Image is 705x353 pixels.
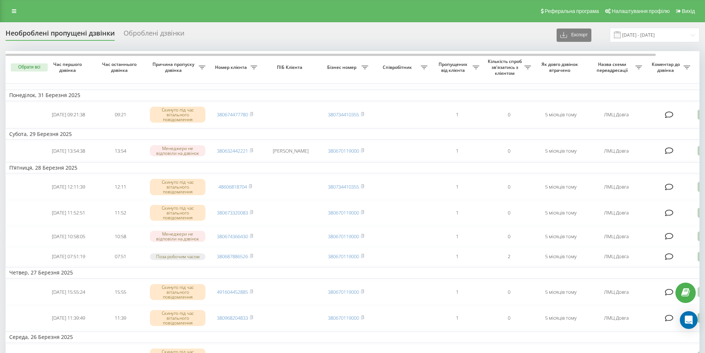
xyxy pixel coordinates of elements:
[612,8,669,14] span: Налаштування профілю
[94,227,146,246] td: 10:58
[682,8,695,14] span: Вихід
[680,311,698,329] div: Open Intercom Messenger
[150,253,205,260] div: Поза робочим часом
[217,111,248,118] a: 380674477780
[217,289,248,295] a: 491604452885
[150,107,205,123] div: Скинуто під час вітального повідомлення
[150,231,205,242] div: Менеджери не відповіли на дзвінок
[376,64,421,70] span: Співробітник
[43,306,94,330] td: [DATE] 11:39:49
[328,183,359,190] a: 380734410355
[100,61,140,73] span: Час останнього дзвінка
[94,201,146,225] td: 11:52
[328,314,359,321] a: 380670119000
[328,147,359,154] a: 380670119000
[587,306,646,330] td: ЛМЦ Довга
[217,147,248,154] a: 380632442221
[150,61,199,73] span: Причина пропуску дзвінка
[218,183,247,190] a: 48606818704
[535,175,587,199] td: 5 місяців тому
[435,61,473,73] span: Пропущених від клієнта
[150,284,205,300] div: Скинуто під час вітального повідомлення
[431,306,483,330] td: 1
[150,205,205,221] div: Скинуто під час вітального повідомлення
[217,209,248,216] a: 380673320083
[213,64,251,70] span: Номер клієнта
[545,8,599,14] span: Реферальна програма
[535,280,587,304] td: 5 місяців тому
[43,175,94,199] td: [DATE] 12:11:39
[587,141,646,161] td: ЛМЦ Довга
[483,306,535,330] td: 0
[483,280,535,304] td: 0
[483,103,535,127] td: 0
[43,247,94,266] td: [DATE] 07:51:19
[587,280,646,304] td: ЛМЦ Довга
[328,253,359,260] a: 380670119000
[590,61,635,73] span: Назва схеми переадресації
[535,103,587,127] td: 5 місяців тому
[217,253,248,260] a: 380687886526
[431,280,483,304] td: 1
[431,201,483,225] td: 1
[43,141,94,161] td: [DATE] 13:54:38
[535,141,587,161] td: 5 місяців тому
[94,247,146,266] td: 07:51
[43,280,94,304] td: [DATE] 15:55:24
[431,141,483,161] td: 1
[587,247,646,266] td: ЛМЦ Довга
[267,64,314,70] span: ПІБ Клієнта
[557,29,591,42] button: Експорт
[94,280,146,304] td: 15:55
[587,103,646,127] td: ЛМЦ Довга
[94,103,146,127] td: 09:21
[328,289,359,295] a: 380670119000
[328,209,359,216] a: 380670119000
[217,233,248,240] a: 380674366430
[483,227,535,246] td: 0
[535,227,587,246] td: 5 місяців тому
[328,233,359,240] a: 380670119000
[124,29,184,41] div: Оброблені дзвінки
[483,141,535,161] td: 0
[483,247,535,266] td: 2
[649,61,684,73] span: Коментар до дзвінка
[261,141,320,161] td: [PERSON_NAME]
[217,314,248,321] a: 380968204833
[94,175,146,199] td: 12:11
[150,179,205,195] div: Скинуто під час вітального повідомлення
[483,175,535,199] td: 0
[328,111,359,118] a: 380734410355
[431,227,483,246] td: 1
[324,64,362,70] span: Бізнес номер
[6,29,115,41] div: Необроблені пропущені дзвінки
[150,310,205,326] div: Скинуто під час вітального повідомлення
[431,103,483,127] td: 1
[535,306,587,330] td: 5 місяців тому
[487,59,524,76] span: Кількість спроб зв'язатись з клієнтом
[43,201,94,225] td: [DATE] 11:52:51
[11,63,48,71] button: Обрати всі
[535,247,587,266] td: 5 місяців тому
[48,61,88,73] span: Час першого дзвінка
[43,103,94,127] td: [DATE] 09:21:38
[587,201,646,225] td: ЛМЦ Довга
[150,145,205,156] div: Менеджери не відповіли на дзвінок
[535,201,587,225] td: 5 місяців тому
[94,306,146,330] td: 11:39
[587,175,646,199] td: ЛМЦ Довга
[431,175,483,199] td: 1
[431,247,483,266] td: 1
[94,141,146,161] td: 13:54
[43,227,94,246] td: [DATE] 10:58:05
[541,61,581,73] span: Як довго дзвінок втрачено
[587,227,646,246] td: ЛМЦ Довга
[483,201,535,225] td: 0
